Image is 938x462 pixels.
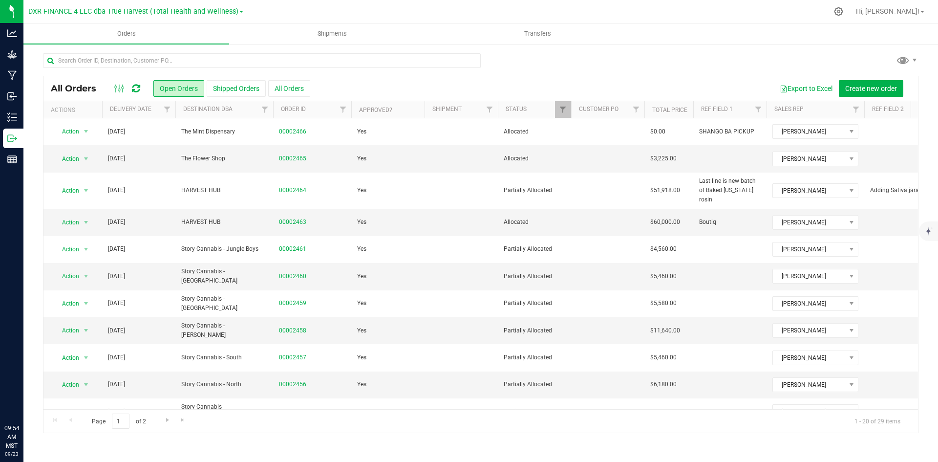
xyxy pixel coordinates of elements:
[108,218,125,227] span: [DATE]
[53,324,80,337] span: Action
[504,186,565,195] span: Partially Allocated
[279,326,306,335] a: 00002458
[773,216,846,229] span: [PERSON_NAME]
[359,107,392,113] a: Approved?
[80,242,92,256] span: select
[832,7,845,16] div: Manage settings
[304,29,360,38] span: Shipments
[110,106,151,112] a: Delivery Date
[80,216,92,229] span: select
[104,29,149,38] span: Orders
[108,127,125,136] span: [DATE]
[108,326,125,335] span: [DATE]
[432,106,462,112] a: Shipment
[773,351,846,365] span: [PERSON_NAME]
[872,106,904,112] a: Ref Field 2
[53,184,80,198] span: Action
[80,405,92,418] span: select
[181,380,267,389] span: Story Cannabis - North
[7,28,17,38] inline-svg: Analytics
[773,405,846,418] span: [PERSON_NAME]
[160,414,174,427] a: Go to the next page
[181,267,267,286] span: Story Cannabis - [GEOGRAPHIC_DATA]
[357,244,366,254] span: Yes
[482,101,498,118] a: Filter
[279,272,306,281] a: 00002460
[4,424,19,450] p: 09:54 AM MST
[774,106,804,112] a: Sales Rep
[845,85,897,92] span: Create new order
[181,244,267,254] span: Story Cannabis - Jungle Boys
[279,407,306,417] a: 00002455
[181,353,267,362] span: Story Cannabis - South
[773,125,846,138] span: [PERSON_NAME]
[504,353,565,362] span: Partially Allocated
[357,380,366,389] span: Yes
[650,218,680,227] span: $60,000.00
[628,101,644,118] a: Filter
[7,70,17,80] inline-svg: Manufacturing
[80,324,92,337] span: select
[80,378,92,392] span: select
[279,380,306,389] a: 00002456
[279,353,306,362] a: 00002457
[279,127,306,136] a: 00002466
[43,53,481,68] input: Search Order ID, Destination, Customer PO...
[279,218,306,227] a: 00002463
[511,29,564,38] span: Transfers
[856,7,919,15] span: Hi, [PERSON_NAME]!
[650,380,677,389] span: $6,180.00
[257,101,273,118] a: Filter
[181,218,267,227] span: HARVEST HUB
[84,414,154,429] span: Page of 2
[848,101,864,118] a: Filter
[435,23,640,44] a: Transfers
[28,7,238,16] span: DXR FINANCE 4 LLC dba True Harvest (Total Health and Wellness)
[4,450,19,458] p: 09/23
[699,127,754,136] span: SHANGO BA PICKUP
[650,326,680,335] span: $11,640.00
[279,186,306,195] a: 00002464
[80,125,92,138] span: select
[650,154,677,163] span: $3,225.00
[181,294,267,313] span: Story Cannabis - [GEOGRAPHIC_DATA]
[183,106,233,112] a: Destination DBA
[279,244,306,254] a: 00002461
[279,154,306,163] a: 00002465
[773,378,846,392] span: [PERSON_NAME]
[773,152,846,166] span: [PERSON_NAME]
[108,244,125,254] span: [DATE]
[181,402,267,421] span: Story Cannabis - [GEOGRAPHIC_DATA]
[181,186,267,195] span: HARVEST HUB
[773,80,839,97] button: Export to Excel
[159,101,175,118] a: Filter
[357,407,366,417] span: Yes
[357,299,366,308] span: Yes
[506,106,527,112] a: Status
[652,107,687,113] a: Total Price
[555,101,571,118] a: Filter
[181,154,267,163] span: The Flower Shop
[53,351,80,365] span: Action
[773,184,846,198] span: [PERSON_NAME]
[80,184,92,198] span: select
[53,152,80,166] span: Action
[335,101,351,118] a: Filter
[53,125,80,138] span: Action
[7,133,17,143] inline-svg: Outbound
[53,242,80,256] span: Action
[650,272,677,281] span: $5,460.00
[7,91,17,101] inline-svg: Inbound
[7,112,17,122] inline-svg: Inventory
[268,80,310,97] button: All Orders
[207,80,266,97] button: Shipped Orders
[153,80,204,97] button: Open Orders
[23,23,229,44] a: Orders
[80,152,92,166] span: select
[701,106,733,112] a: Ref Field 1
[80,269,92,283] span: select
[281,106,306,112] a: Order ID
[357,127,366,136] span: Yes
[750,101,767,118] a: Filter
[773,324,846,337] span: [PERSON_NAME]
